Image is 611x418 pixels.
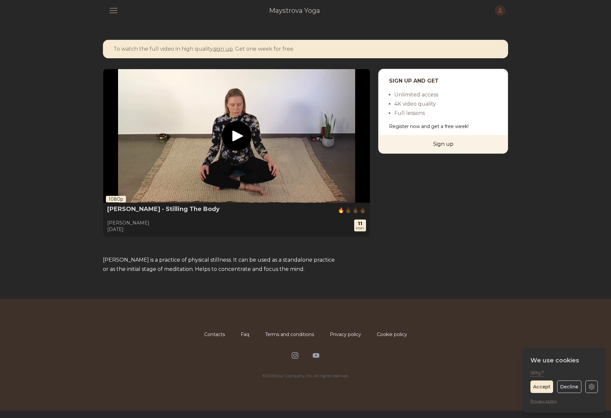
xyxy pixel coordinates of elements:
[389,123,497,130] p: Register now and get a free week!
[359,206,366,214] span: 🔥
[269,6,320,15] a: Maystrova Yoga
[241,331,249,337] a: Faq
[394,99,497,109] li: 4K video quality
[204,331,225,337] a: Contacts
[345,206,352,214] span: 🔥
[530,399,557,404] a: Privacy policy
[557,380,581,393] button: Decline
[530,356,598,365] h3: We use cookies
[338,206,344,214] span: 🔥
[394,109,497,118] li: Full lessons
[352,206,359,214] span: 🔥
[113,45,498,53] div: To watch the full video in high quality, . Get one week for free.
[107,226,149,233] div: [DATE]
[103,255,338,274] p: [PERSON_NAME] is a practice of physical stillness. It can be used as a standalone practice or as ...
[213,46,233,52] a: sign up
[530,370,544,377] button: Why?
[379,135,508,153] a: Sign up
[106,373,505,379] p: © 2025 Your Company, Inc. All rights reserved.
[355,221,365,226] div: 11
[355,226,365,230] div: min.
[107,220,149,226] div: [PERSON_NAME]
[389,77,497,85] h3: Sign up and get
[330,331,361,337] a: Privacy policy
[265,331,314,337] a: Terms and conditions
[107,205,220,213] h5: [PERSON_NAME] - Stilling The Body
[530,380,553,393] button: Accept
[106,196,126,202] span: 1080p
[106,330,505,346] nav: Footer
[394,90,497,99] li: Unlimited access
[377,331,407,337] a: Cookie policy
